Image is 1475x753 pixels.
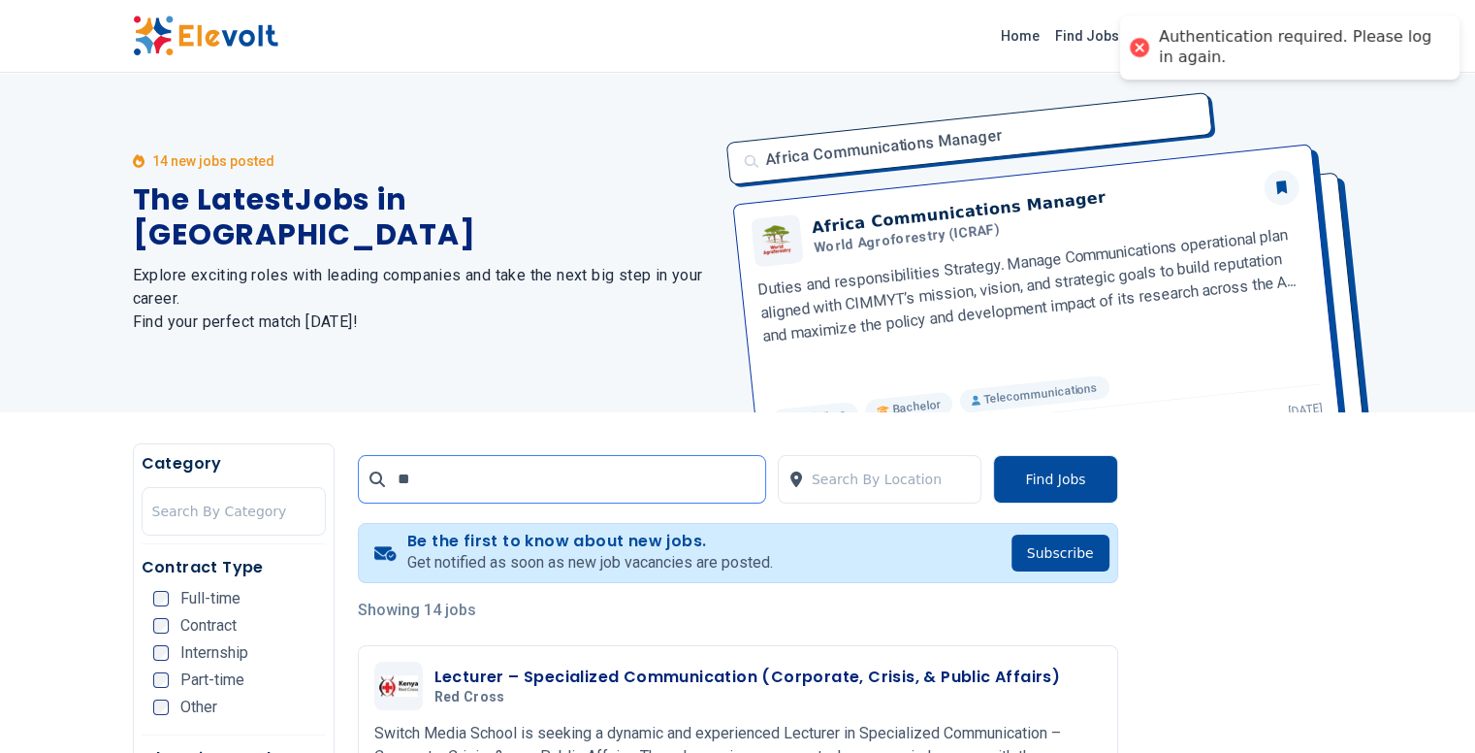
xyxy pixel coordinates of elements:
[153,591,169,606] input: Full-time
[180,618,237,634] span: Contract
[180,591,240,606] span: Full-time
[180,645,248,661] span: Internship
[993,20,1047,51] a: Home
[142,452,326,475] h5: Category
[1378,660,1475,753] iframe: Chat Widget
[153,700,169,715] input: Other
[1159,27,1440,68] div: Authentication required. Please log in again.
[993,455,1117,504] button: Find Jobs
[1011,535,1109,572] button: Subscribe
[142,556,326,579] h5: Contract Type
[407,532,773,551] h4: Be the first to know about new jobs.
[153,645,169,661] input: Internship
[358,599,1118,622] p: Showing 14 jobs
[152,151,274,171] p: 14 new jobs posted
[434,689,505,706] span: Red cross
[379,675,418,697] img: Red cross
[407,551,773,574] p: Get notified as soon as new job vacancies are posted.
[180,672,244,688] span: Part-time
[133,264,715,334] h2: Explore exciting roles with leading companies and take the next big step in your career. Find you...
[153,618,169,634] input: Contract
[153,672,169,688] input: Part-time
[1047,20,1127,51] a: Find Jobs
[133,182,715,252] h1: The Latest Jobs in [GEOGRAPHIC_DATA]
[180,700,217,715] span: Other
[434,666,1061,689] h3: Lecturer – Specialized Communication (Corporate, Crisis, & Public Affairs)
[133,16,278,56] img: Elevolt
